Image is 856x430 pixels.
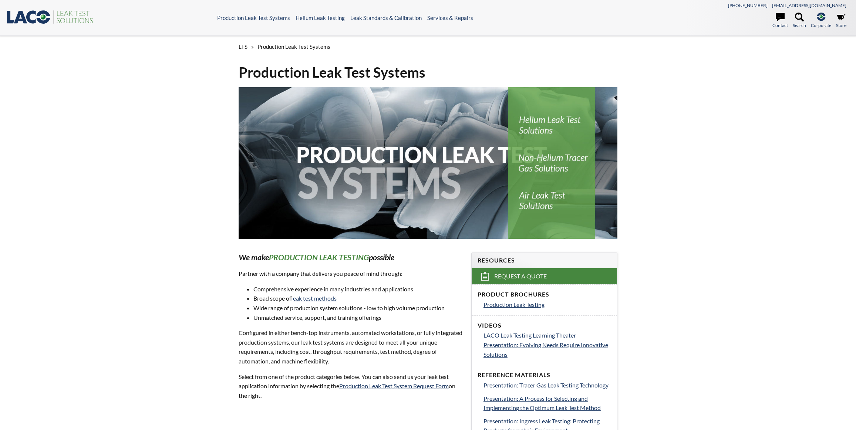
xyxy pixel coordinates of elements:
strong: PRODUCTION LEAK TESTING [269,253,369,262]
h4: Resources [478,257,611,264]
a: Search [793,13,806,29]
h4: Product Brochures [478,291,611,298]
h1: Production Leak Test Systems [239,63,618,81]
p: Configured in either bench-top instruments, automated workstations, or fully integrated productio... [239,328,462,366]
a: Production Leak Test System Request Form [339,382,449,389]
p: Partner with a company that delivers you peace of mind through: [239,269,462,278]
h4: Reference Materials [478,371,611,379]
a: [PHONE_NUMBER] [728,3,768,8]
li: Unmatched service, support, and training offerings [253,313,462,322]
span: Presentation: A Process for Selecting and Implementing the Optimum Leak Test Method [483,395,601,412]
span: Production Leak Testing [483,301,545,308]
em: We make possible [239,253,394,262]
p: Select from one of the product categories below. You can also send us your leak test application ... [239,372,462,400]
a: Contact [772,13,788,29]
span: Production Leak Test Systems [257,43,330,50]
a: [EMAIL_ADDRESS][DOMAIN_NAME] [772,3,846,8]
a: leak test methods [293,295,337,302]
img: Production Leak Test Systems header [239,87,618,239]
li: Wide range of production system solutions - low to high volume production [253,303,462,313]
div: » [239,36,618,57]
span: LACO Leak Testing Learning Theater Presentation: Evolving Needs Require Innovative Solutions [483,332,608,358]
span: Corporate [811,22,831,29]
span: Request a Quote [494,272,547,280]
a: Services & Repairs [427,14,473,21]
span: LTS [239,43,247,50]
a: Production Leak Test Systems [217,14,290,21]
a: Presentation: A Process for Selecting and Implementing the Optimum Leak Test Method [483,394,611,413]
a: Presentation: Tracer Gas Leak Testing Technology [483,380,611,390]
li: Broad scope of [253,294,462,303]
a: Helium Leak Testing [296,14,345,21]
a: LACO Leak Testing Learning Theater Presentation: Evolving Needs Require Innovative Solutions [483,331,611,359]
a: Production Leak Testing [483,300,611,309]
a: Store [836,13,846,29]
a: Request a Quote [472,268,617,284]
span: Presentation: Tracer Gas Leak Testing Technology [483,382,609,389]
h4: Videos [478,322,611,329]
li: Comprehensive experience in many industries and applications [253,284,462,294]
a: Leak Standards & Calibration [350,14,422,21]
